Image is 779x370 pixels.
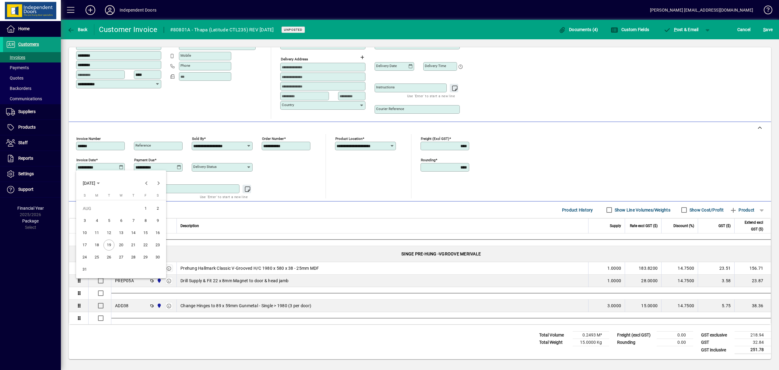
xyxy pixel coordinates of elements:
[152,239,164,251] button: Sat Aug 23 2025
[79,240,90,251] span: 17
[127,215,139,227] button: Thu Aug 07 2025
[79,215,90,226] span: 3
[91,215,102,226] span: 4
[103,252,114,263] span: 26
[115,239,127,251] button: Wed Aug 20 2025
[140,203,151,214] span: 1
[103,215,115,227] button: Tue Aug 05 2025
[84,194,86,197] span: S
[152,252,163,263] span: 30
[116,215,127,226] span: 6
[139,202,152,215] button: Fri Aug 01 2025
[91,252,102,263] span: 25
[79,252,90,263] span: 24
[79,215,91,227] button: Sun Aug 03 2025
[140,240,151,251] span: 22
[91,240,102,251] span: 18
[128,240,139,251] span: 21
[79,251,91,263] button: Sun Aug 24 2025
[79,202,139,215] td: AUG
[127,239,139,251] button: Thu Aug 21 2025
[132,194,134,197] span: T
[152,202,164,215] button: Sat Aug 02 2025
[139,215,152,227] button: Fri Aug 08 2025
[108,194,110,197] span: T
[152,215,164,227] button: Sat Aug 09 2025
[127,251,139,263] button: Thu Aug 28 2025
[79,264,90,275] span: 31
[103,240,114,251] span: 19
[140,215,151,226] span: 8
[79,239,91,251] button: Sun Aug 17 2025
[115,215,127,227] button: Wed Aug 06 2025
[128,215,139,226] span: 7
[115,227,127,239] button: Wed Aug 13 2025
[91,215,103,227] button: Mon Aug 04 2025
[152,203,163,214] span: 2
[152,215,163,226] span: 9
[116,240,127,251] span: 20
[91,227,103,239] button: Mon Aug 11 2025
[103,251,115,263] button: Tue Aug 26 2025
[139,239,152,251] button: Fri Aug 22 2025
[91,251,103,263] button: Mon Aug 25 2025
[79,227,91,239] button: Sun Aug 10 2025
[152,251,164,263] button: Sat Aug 30 2025
[140,227,151,238] span: 15
[91,239,103,251] button: Mon Aug 18 2025
[95,194,98,197] span: M
[116,252,127,263] span: 27
[103,239,115,251] button: Tue Aug 19 2025
[145,194,146,197] span: F
[140,177,152,189] button: Previous month
[128,252,139,263] span: 28
[116,227,127,238] span: 13
[152,240,163,251] span: 23
[91,227,102,238] span: 11
[103,227,114,238] span: 12
[120,194,123,197] span: W
[127,227,139,239] button: Thu Aug 14 2025
[80,178,102,189] button: Choose month and year
[103,227,115,239] button: Tue Aug 12 2025
[140,252,151,263] span: 29
[83,181,95,186] span: [DATE]
[128,227,139,238] span: 14
[152,227,163,238] span: 16
[79,263,91,276] button: Sun Aug 31 2025
[152,227,164,239] button: Sat Aug 16 2025
[157,194,159,197] span: S
[139,251,152,263] button: Fri Aug 29 2025
[115,251,127,263] button: Wed Aug 27 2025
[79,227,90,238] span: 10
[139,227,152,239] button: Fri Aug 15 2025
[103,215,114,226] span: 5
[152,177,165,189] button: Next month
